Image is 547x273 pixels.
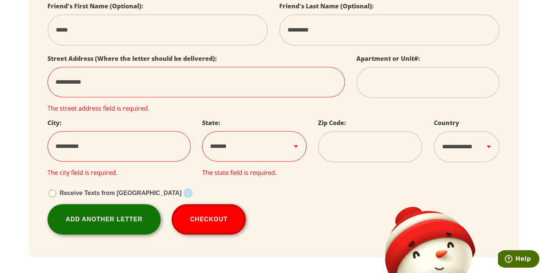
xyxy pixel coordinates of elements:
a: Add Another Letter [47,204,161,235]
div: The street address field is required. [47,105,345,112]
div: The state field is required. [202,169,307,176]
label: Country [434,119,459,127]
label: City: [47,119,62,127]
div: The city field is required. [47,169,191,176]
label: Street Address (Where the letter should be delivered): [47,54,217,63]
label: State: [202,119,220,127]
label: Friend's First Name (Optional): [47,2,143,10]
label: Apartment or Unit#: [356,54,420,63]
button: Checkout [172,204,246,235]
iframe: Opens a widget where you can find more information [498,250,539,269]
span: Receive Texts from [GEOGRAPHIC_DATA] [60,190,182,196]
label: Zip Code: [318,119,346,127]
label: Friend's Last Name (Optional): [279,2,374,10]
